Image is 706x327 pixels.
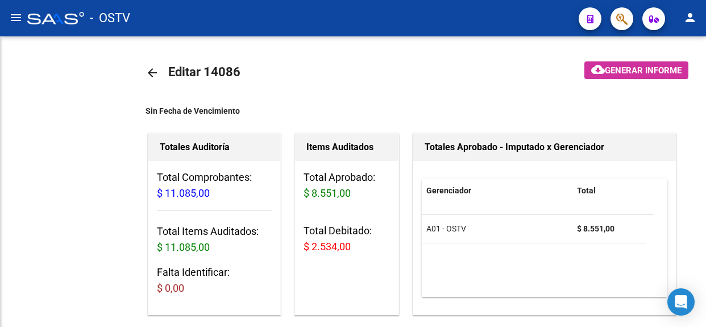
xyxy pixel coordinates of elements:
span: Generar informe [605,65,682,76]
mat-icon: cloud_download [591,63,605,76]
h3: Total Comprobantes: [157,169,272,201]
div: Open Intercom Messenger [667,288,695,316]
button: Generar informe [584,61,688,79]
span: Total [577,186,596,195]
span: $ 8.551,00 [304,187,351,199]
strong: $ 8.551,00 [577,224,614,233]
h3: Total Debitado: [304,223,389,255]
mat-icon: arrow_back [146,66,159,80]
span: $ 11.085,00 [157,187,210,199]
h1: Totales Auditoría [160,138,269,156]
span: Gerenciador [426,186,471,195]
h1: Items Auditados [306,138,387,156]
span: - OSTV [90,6,130,31]
span: A01 - OSTV [426,224,466,233]
datatable-header-cell: Gerenciador [422,179,572,203]
span: $ 0,00 [157,282,184,294]
span: $ 2.534,00 [304,241,351,253]
mat-icon: person [683,11,697,24]
mat-icon: menu [9,11,23,24]
h3: Total Items Auditados: [157,223,272,255]
h3: Total Aprobado: [304,169,389,201]
span: Editar 14086 [168,65,240,79]
datatable-header-cell: Total [572,179,646,203]
span: $ 11.085,00 [157,241,210,253]
h1: Totales Aprobado - Imputado x Gerenciador [425,138,665,156]
div: Sin Fecha de Vencimiento [146,105,688,117]
h3: Falta Identificar: [157,264,272,296]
